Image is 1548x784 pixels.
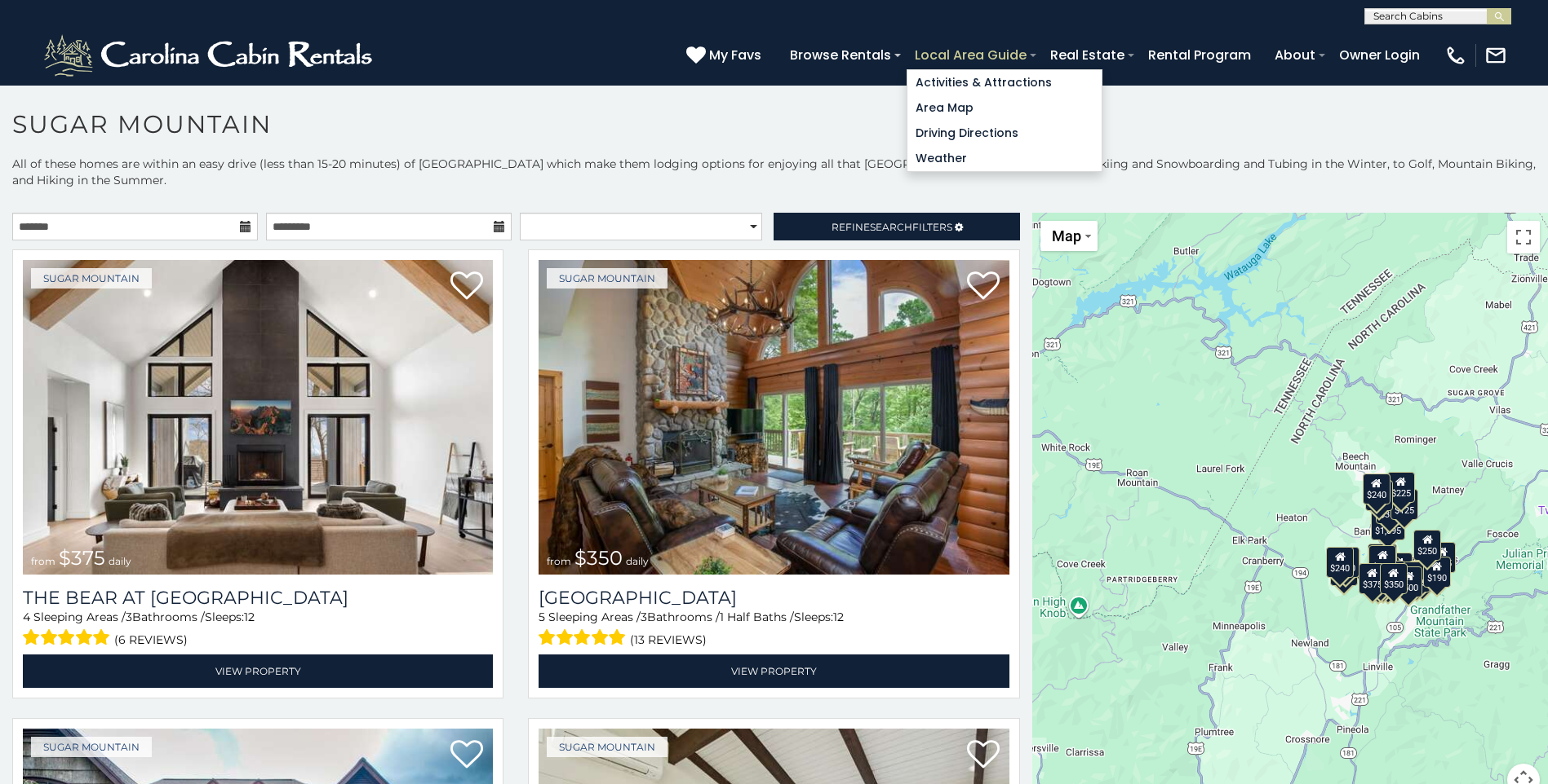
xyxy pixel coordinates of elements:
[774,213,1019,240] a: RefineSearchFilters
[31,268,152,288] a: Sugar Mountain
[720,610,794,624] span: 1 Half Baths /
[1423,557,1451,588] div: $190
[547,555,571,567] span: from
[1484,44,1507,67] img: mail-regular-white.png
[547,737,668,757] a: Sugar Mountain
[539,587,1009,609] a: [GEOGRAPHIC_DATA]
[1379,563,1407,594] div: $350
[1403,562,1430,592] div: $195
[539,654,1009,688] a: View Property
[23,260,493,575] img: The Bear At Sugar Mountain
[1428,542,1456,573] div: $155
[1266,41,1324,69] a: About
[907,41,1035,69] a: Local Area Guide
[109,555,131,567] span: daily
[244,610,255,624] span: 12
[23,587,493,609] a: The Bear At [GEOGRAPHIC_DATA]
[539,610,545,624] span: 5
[907,146,1102,171] a: Weather
[59,546,105,570] span: $375
[547,268,668,288] a: Sugar Mountain
[833,610,844,624] span: 12
[626,555,649,567] span: daily
[1371,509,1405,540] div: $1,095
[539,260,1009,575] img: Grouse Moor Lodge
[907,95,1102,121] a: Area Map
[709,45,761,65] span: My Favs
[1331,41,1428,69] a: Owner Login
[126,610,132,624] span: 3
[1391,489,1418,520] div: $125
[114,629,188,650] span: (6 reviews)
[574,546,623,570] span: $350
[870,221,912,233] span: Search
[832,221,952,233] span: Refine Filters
[23,609,493,650] div: Sleeping Areas / Bathrooms / Sleeps:
[1387,472,1415,503] div: $225
[907,70,1102,95] a: Activities & Attractions
[1359,563,1386,594] div: $375
[539,587,1009,609] h3: Grouse Moor Lodge
[23,587,493,609] h3: The Bear At Sugar Mountain
[1363,473,1391,504] div: $240
[1369,544,1397,575] div: $265
[1040,221,1098,251] button: Change map style
[641,610,647,624] span: 3
[41,31,379,80] img: White-1-2.png
[782,41,899,69] a: Browse Rentals
[1413,530,1441,561] div: $250
[539,609,1009,650] div: Sleeping Areas / Bathrooms / Sleeps:
[1326,547,1354,578] div: $240
[1042,41,1133,69] a: Real Estate
[967,270,1000,304] a: Add to favorites
[1395,566,1422,597] div: $500
[1052,227,1081,244] span: Map
[31,737,152,757] a: Sugar Mountain
[630,629,707,650] span: (13 reviews)
[31,555,55,567] span: from
[23,260,493,575] a: The Bear At Sugar Mountain from $375 daily
[907,121,1102,146] a: Driving Directions
[1368,545,1396,576] div: $300
[450,270,483,304] a: Add to favorites
[23,654,493,688] a: View Property
[686,45,765,66] a: My Favs
[1368,544,1395,575] div: $190
[450,738,483,773] a: Add to favorites
[1385,553,1413,584] div: $200
[539,260,1009,575] a: Grouse Moor Lodge from $350 daily
[967,738,1000,773] a: Add to favorites
[1140,41,1259,69] a: Rental Program
[1444,44,1467,67] img: phone-regular-white.png
[23,610,30,624] span: 4
[1507,221,1540,253] button: Toggle fullscreen view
